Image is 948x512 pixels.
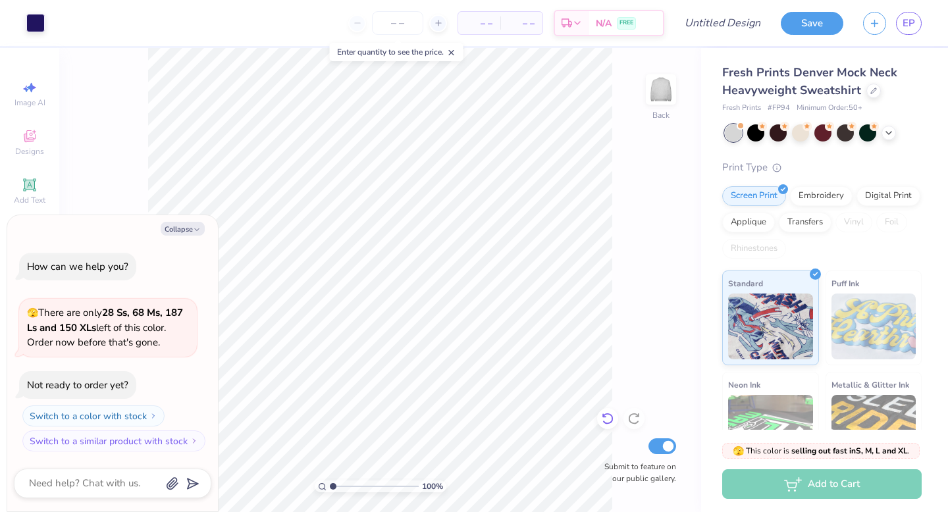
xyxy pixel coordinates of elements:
[722,213,775,232] div: Applique
[508,16,535,30] span: – –
[648,76,674,103] img: Back
[14,195,45,205] span: Add Text
[722,103,761,114] span: Fresh Prints
[733,445,910,457] span: This color is .
[831,378,909,392] span: Metallic & Glitter Ink
[27,378,128,392] div: Not ready to order yet?
[597,461,676,484] label: Submit to feature on our public gallery.
[903,16,915,31] span: EP
[619,18,633,28] span: FREE
[149,412,157,420] img: Switch to a color with stock
[722,160,922,175] div: Print Type
[674,10,771,36] input: Untitled Design
[728,395,813,461] img: Neon Ink
[876,213,907,232] div: Foil
[466,16,492,30] span: – –
[781,12,843,35] button: Save
[422,480,443,492] span: 100 %
[15,146,44,157] span: Designs
[190,437,198,445] img: Switch to a similar product with stock
[722,186,786,206] div: Screen Print
[728,294,813,359] img: Standard
[372,11,423,35] input: – –
[733,445,744,457] span: 🫣
[831,276,859,290] span: Puff Ink
[779,213,831,232] div: Transfers
[27,307,38,319] span: 🫣
[722,64,897,98] span: Fresh Prints Denver Mock Neck Heavyweight Sweatshirt
[596,16,612,30] span: N/A
[768,103,790,114] span: # FP94
[728,378,760,392] span: Neon Ink
[27,260,128,273] div: How can we help you?
[831,294,916,359] img: Puff Ink
[22,405,165,426] button: Switch to a color with stock
[835,213,872,232] div: Vinyl
[22,430,205,451] button: Switch to a similar product with stock
[856,186,920,206] div: Digital Print
[722,239,786,259] div: Rhinestones
[797,103,862,114] span: Minimum Order: 50 +
[330,43,463,61] div: Enter quantity to see the price.
[161,222,205,236] button: Collapse
[831,395,916,461] img: Metallic & Glitter Ink
[728,276,763,290] span: Standard
[790,186,853,206] div: Embroidery
[27,306,183,349] span: There are only left of this color. Order now before that's gone.
[14,97,45,108] span: Image AI
[27,306,183,334] strong: 28 Ss, 68 Ms, 187 Ls and 150 XLs
[791,446,908,456] strong: selling out fast in S, M, L and XL
[652,109,670,121] div: Back
[896,12,922,35] a: EP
